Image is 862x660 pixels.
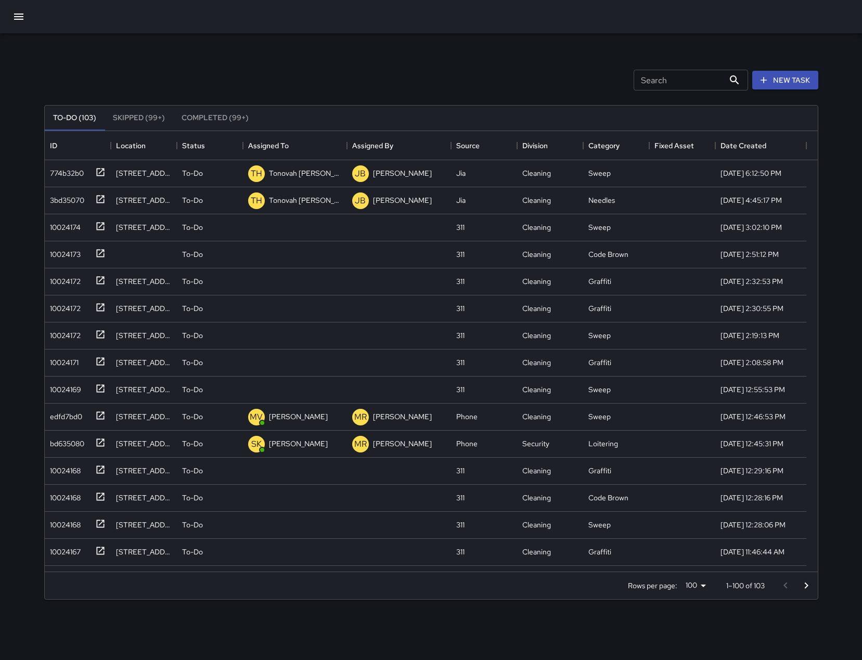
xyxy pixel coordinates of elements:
[269,168,342,178] p: Tonovah [PERSON_NAME]
[522,465,551,476] div: Cleaning
[721,276,783,287] div: 8/11/2025, 2:32:53 PM
[248,131,289,160] div: Assigned To
[588,520,611,530] div: Sweep
[721,411,786,422] div: 8/11/2025, 12:46:53 PM
[456,384,465,395] div: 311
[456,438,478,449] div: Phone
[116,303,172,314] div: 15 Harriet Street
[522,276,551,287] div: Cleaning
[269,411,328,422] p: [PERSON_NAME]
[116,411,172,422] div: 755 Brannan Street
[721,168,781,178] div: 8/11/2025, 6:12:50 PM
[116,357,172,368] div: 1138 Howard Street
[116,131,146,160] div: Location
[522,493,551,503] div: Cleaning
[269,195,342,205] p: Tonovah [PERSON_NAME]
[46,326,81,341] div: 10024172
[50,131,57,160] div: ID
[517,131,583,160] div: Division
[721,303,783,314] div: 8/11/2025, 2:30:55 PM
[588,465,611,476] div: Graffiti
[116,168,172,178] div: 1385 Mission Street
[456,547,465,557] div: 311
[182,276,203,287] p: To-Do
[182,222,203,232] p: To-Do
[250,411,263,423] p: MV
[354,411,367,423] p: MR
[522,357,551,368] div: Cleaning
[46,272,81,287] div: 10024172
[456,520,465,530] div: 311
[177,131,243,160] div: Status
[251,438,262,450] p: SK
[456,303,465,314] div: 311
[182,249,203,260] p: To-Do
[116,465,172,476] div: 158 11th Street
[456,330,465,341] div: 311
[522,168,551,178] div: Cleaning
[354,438,367,450] p: MR
[721,222,782,232] div: 8/11/2025, 3:02:10 PM
[182,131,205,160] div: Status
[522,330,551,341] div: Cleaning
[182,411,203,422] p: To-Do
[45,106,105,131] button: To-Do (103)
[456,493,465,503] div: 311
[182,357,203,368] p: To-Do
[522,411,551,422] div: Cleaning
[355,167,366,180] p: JB
[456,131,480,160] div: Source
[628,580,677,591] p: Rows per page:
[588,168,611,178] div: Sweep
[243,131,347,160] div: Assigned To
[46,434,84,449] div: bd635080
[182,384,203,395] p: To-Do
[182,330,203,341] p: To-Do
[456,195,466,205] div: Jia
[588,222,611,232] div: Sweep
[46,407,82,422] div: edfd7bd0
[522,249,551,260] div: Cleaning
[116,384,172,395] div: 788 Minna Street
[588,411,611,422] div: Sweep
[649,131,715,160] div: Fixed Asset
[721,131,766,160] div: Date Created
[456,249,465,260] div: 311
[721,465,783,476] div: 8/11/2025, 12:29:16 PM
[796,575,817,596] button: Go to next page
[373,168,432,178] p: [PERSON_NAME]
[721,195,782,205] div: 8/11/2025, 4:45:17 PM
[721,249,779,260] div: 8/11/2025, 2:51:12 PM
[269,438,328,449] p: [PERSON_NAME]
[456,357,465,368] div: 311
[46,542,81,557] div: 10024167
[347,131,451,160] div: Assigned By
[46,191,84,205] div: 3bd35070
[522,303,551,314] div: Cleaning
[46,218,81,232] div: 10024174
[251,195,262,207] p: TH
[588,303,611,314] div: Graffiti
[116,520,172,530] div: 140 11th Street
[752,71,818,90] button: New Task
[355,195,366,207] p: JB
[456,411,478,422] div: Phone
[46,245,81,260] div: 10024173
[116,276,172,287] div: 210 Clara Street
[46,570,81,584] div: 10024165
[456,222,465,232] div: 311
[182,465,203,476] p: To-Do
[451,131,517,160] div: Source
[588,249,628,260] div: Code Brown
[721,330,779,341] div: 8/11/2025, 2:19:13 PM
[182,168,203,178] p: To-Do
[116,195,172,205] div: 151a Russ Street
[522,222,551,232] div: Cleaning
[182,493,203,503] p: To-Do
[116,547,172,557] div: 360 6th Street
[46,164,84,178] div: 774b32b0
[721,384,785,395] div: 8/11/2025, 12:55:53 PM
[111,131,177,160] div: Location
[116,330,172,341] div: 12 Washburn Street
[681,578,710,593] div: 100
